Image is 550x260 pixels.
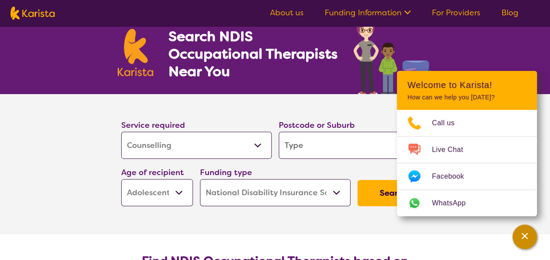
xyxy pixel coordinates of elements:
[200,167,252,178] label: Funding type
[279,132,429,159] input: Type
[325,7,411,18] a: Funding Information
[121,120,185,130] label: Service required
[432,197,476,210] span: WhatsApp
[397,110,537,216] ul: Choose channel
[121,167,184,178] label: Age of recipient
[118,29,154,76] img: Karista logo
[354,18,433,94] img: occupational-therapy
[512,225,537,249] button: Channel Menu
[397,71,537,216] div: Channel Menu
[432,170,474,183] span: Facebook
[11,7,55,20] img: Karista logo
[397,190,537,216] a: Web link opens in a new tab.
[270,7,304,18] a: About us
[501,7,518,18] a: Blog
[407,94,526,101] p: How can we help you [DATE]?
[357,180,429,206] button: Search
[432,116,465,130] span: Call us
[168,28,338,80] h1: Search NDIS Occupational Therapists Near You
[279,120,355,130] label: Postcode or Suburb
[407,80,526,90] h2: Welcome to Karista!
[432,7,480,18] a: For Providers
[432,143,473,156] span: Live Chat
